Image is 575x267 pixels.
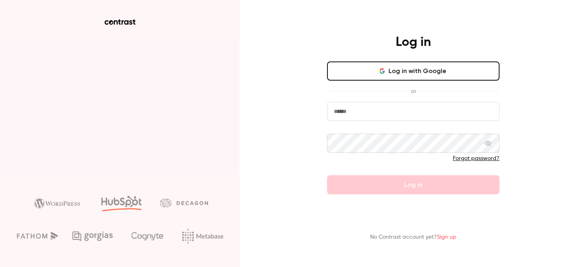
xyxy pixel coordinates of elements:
h4: Log in [396,34,431,50]
img: decagon [160,198,208,207]
a: Sign up [437,234,456,240]
button: Log in with Google [327,61,500,81]
a: Forgot password? [453,156,500,161]
span: or [407,87,420,95]
p: No Contrast account yet? [370,233,456,241]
